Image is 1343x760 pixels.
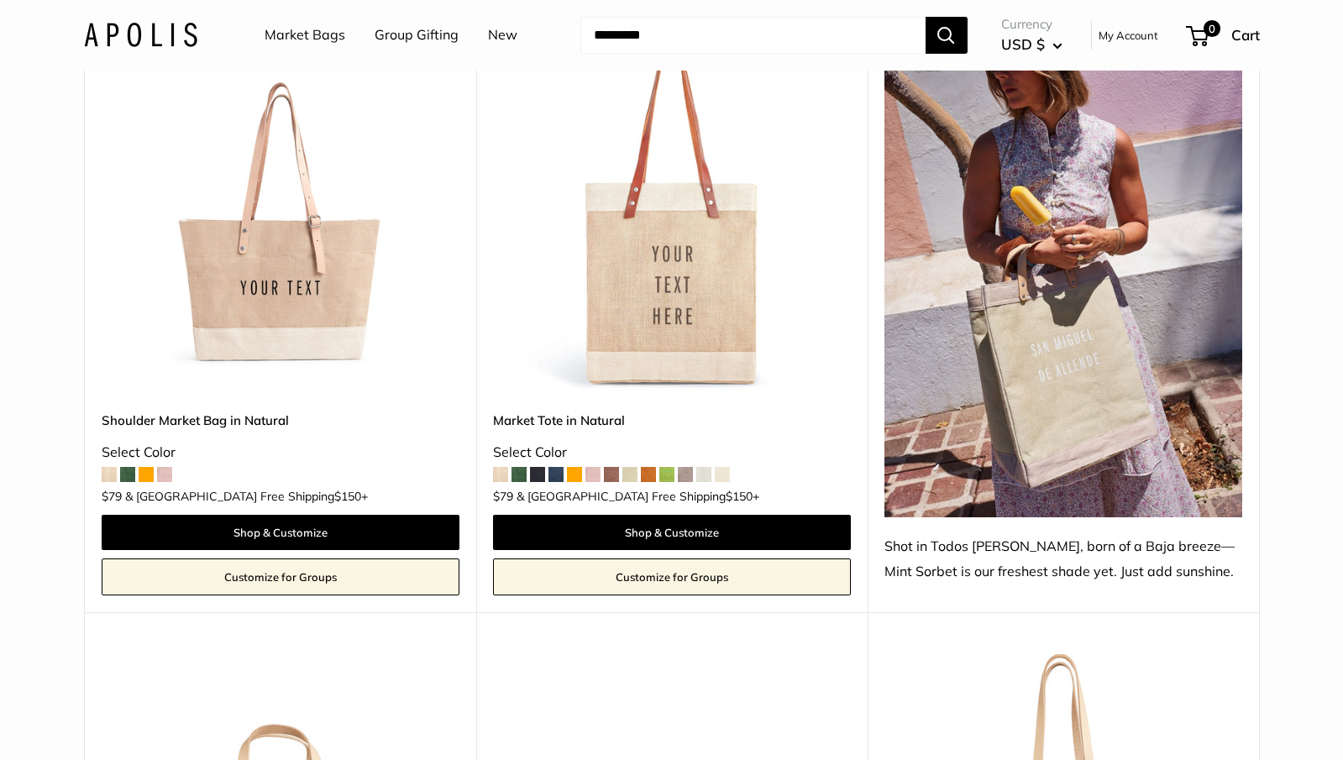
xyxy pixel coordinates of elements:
img: Shoulder Market Bag in Natural [102,36,459,394]
a: Customize for Groups [102,558,459,595]
img: Apolis [84,23,197,47]
a: Shop & Customize [493,515,851,550]
a: Shop & Customize [102,515,459,550]
a: Group Gifting [375,23,459,48]
div: Select Color [102,440,459,465]
div: Shot in Todos [PERSON_NAME], born of a Baja breeze—Mint Sorbet is our freshest shade yet. Just ad... [884,534,1242,584]
span: $79 [493,489,513,504]
button: USD $ [1001,31,1062,58]
span: Cart [1231,26,1260,44]
a: Shoulder Market Bag in NaturalShoulder Market Bag in Natural [102,36,459,394]
a: My Account [1099,25,1158,45]
a: Shoulder Market Bag in Natural [102,411,459,430]
span: USD $ [1001,35,1045,53]
a: Customize for Groups [493,558,851,595]
button: Search [926,17,968,54]
a: Market Bags [265,23,345,48]
a: New [488,23,517,48]
span: 0 [1203,20,1220,37]
span: & [GEOGRAPHIC_DATA] Free Shipping + [125,490,368,502]
span: $150 [334,489,361,504]
img: Shot in Todos Santos, born of a Baja breeze—Mint Sorbet is our freshest shade yet. Just add sunsh... [884,36,1242,517]
span: $79 [102,489,122,504]
span: $150 [726,489,753,504]
input: Search... [580,17,926,54]
img: description_Make it yours with custom printed text. [493,36,851,394]
span: Currency [1001,13,1062,36]
a: 0 Cart [1188,22,1260,49]
a: Market Tote in Natural [493,411,851,430]
span: & [GEOGRAPHIC_DATA] Free Shipping + [517,490,759,502]
a: description_Make it yours with custom printed text.description_The Original Market bag in its 4 n... [493,36,851,394]
div: Select Color [493,440,851,465]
